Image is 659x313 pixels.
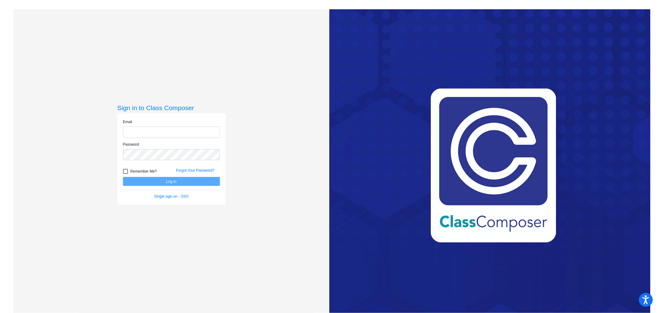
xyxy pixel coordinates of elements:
button: Log In [123,177,220,186]
label: Password [123,142,139,147]
label: Email [123,119,132,125]
h3: Sign in to Class Composer [117,104,226,112]
a: Forgot Your Password? [176,168,215,173]
a: Single sign on - SSO [154,194,188,199]
span: Remember Me? [130,168,157,175]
